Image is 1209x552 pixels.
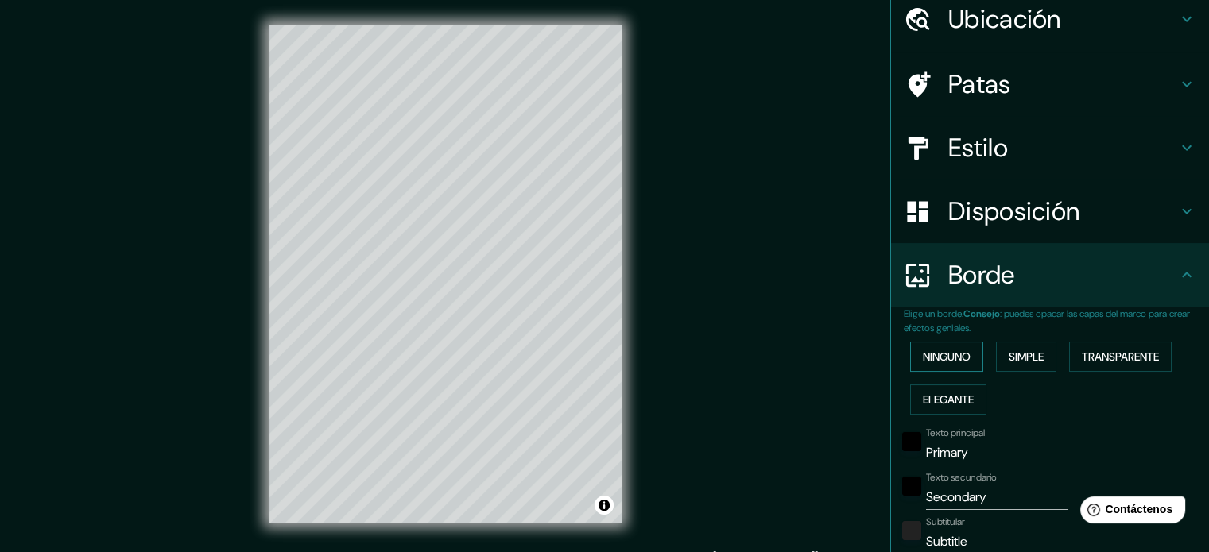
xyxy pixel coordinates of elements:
font: Simple [1009,349,1044,364]
div: Estilo [891,116,1209,179]
iframe: Lanzador de widgets de ayuda [1068,490,1192,535]
div: Disposición [891,179,1209,243]
font: Patas [948,68,1011,101]
font: Subtitular [926,515,965,528]
button: Transparente [1069,342,1172,372]
font: Transparente [1082,349,1159,364]
font: Texto secundario [926,471,997,484]
font: : puedes opacar las capas del marco para crear efectos geniales. [904,307,1190,334]
font: Borde [948,258,1015,291]
font: Elige un borde. [904,307,963,320]
button: color-222222 [902,521,921,540]
font: Disposición [948,195,1079,228]
font: Consejo [963,307,1000,320]
div: Patas [891,52,1209,116]
button: negro [902,432,921,451]
button: Activar o desactivar atribución [595,496,614,515]
button: Elegante [910,384,986,415]
button: negro [902,477,921,496]
font: Estilo [948,131,1008,164]
font: Ubicación [948,2,1061,36]
div: Borde [891,243,1209,307]
font: Ninguno [923,349,971,364]
font: Elegante [923,392,974,407]
button: Simple [996,342,1056,372]
button: Ninguno [910,342,983,372]
font: Texto principal [926,427,985,439]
